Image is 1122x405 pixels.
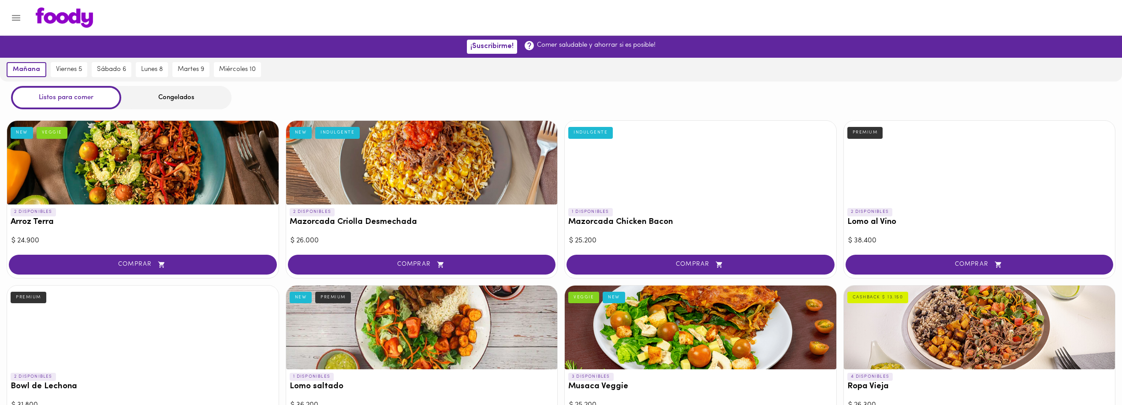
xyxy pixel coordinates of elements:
[467,40,517,53] button: ¡Suscribirme!
[20,261,266,268] span: COMPRAR
[286,286,558,369] div: Lomo saltado
[844,286,1115,369] div: Ropa Vieja
[537,41,656,50] p: Comer saludable y ahorrar si es posible!
[7,286,279,369] div: Bowl de Lechona
[11,373,56,381] p: 2 DISPONIBLES
[288,255,556,275] button: COMPRAR
[36,7,93,28] img: logo.png
[290,218,554,227] h3: Mazorcada Criolla Desmechada
[290,382,554,391] h3: Lomo saltado
[290,373,334,381] p: 1 DISPONIBLES
[315,127,360,138] div: INDULGENTE
[11,208,56,216] p: 2 DISPONIBLES
[847,208,893,216] p: 2 DISPONIBLES
[11,292,46,303] div: PREMIUM
[13,66,40,74] span: mañana
[568,127,613,138] div: INDULGENTE
[136,62,168,77] button: lunes 8
[857,261,1103,268] span: COMPRAR
[291,236,553,246] div: $ 26.000
[11,127,33,138] div: NEW
[846,255,1114,275] button: COMPRAR
[603,292,625,303] div: NEW
[315,292,351,303] div: PREMIUM
[847,292,909,303] div: CASHBACK $ 13.150
[51,62,87,77] button: viernes 5
[568,208,613,216] p: 1 DISPONIBLES
[569,236,832,246] div: $ 25.200
[847,373,893,381] p: 4 DISPONIBLES
[568,373,614,381] p: 3 DISPONIBLES
[7,121,279,204] div: Arroz Terra
[9,255,277,275] button: COMPRAR
[286,121,558,204] div: Mazorcada Criolla Desmechada
[290,292,312,303] div: NEW
[92,62,131,77] button: sábado 6
[847,218,1112,227] h3: Lomo al Vino
[141,66,163,74] span: lunes 8
[578,261,824,268] span: COMPRAR
[567,255,835,275] button: COMPRAR
[568,218,833,227] h3: Mazorcada Chicken Bacon
[56,66,82,74] span: viernes 5
[214,62,261,77] button: miércoles 10
[37,127,67,138] div: VEGGIE
[7,62,46,77] button: mañana
[11,236,274,246] div: $ 24.900
[290,127,312,138] div: NEW
[847,127,883,138] div: PREMIUM
[299,261,545,268] span: COMPRAR
[565,121,836,204] div: Mazorcada Chicken Bacon
[11,86,121,109] div: Listos para comer
[290,208,335,216] p: 2 DISPONIBLES
[97,66,126,74] span: sábado 6
[11,218,275,227] h3: Arroz Terra
[172,62,209,77] button: martes 9
[178,66,204,74] span: martes 9
[568,292,599,303] div: VEGGIE
[847,382,1112,391] h3: Ropa Vieja
[219,66,256,74] span: miércoles 10
[1071,354,1113,396] iframe: Messagebird Livechat Widget
[565,286,836,369] div: Musaca Veggie
[848,236,1111,246] div: $ 38.400
[568,382,833,391] h3: Musaca Veggie
[121,86,231,109] div: Congelados
[5,7,27,29] button: Menu
[470,42,514,51] span: ¡Suscribirme!
[11,382,275,391] h3: Bowl de Lechona
[844,121,1115,204] div: Lomo al Vino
